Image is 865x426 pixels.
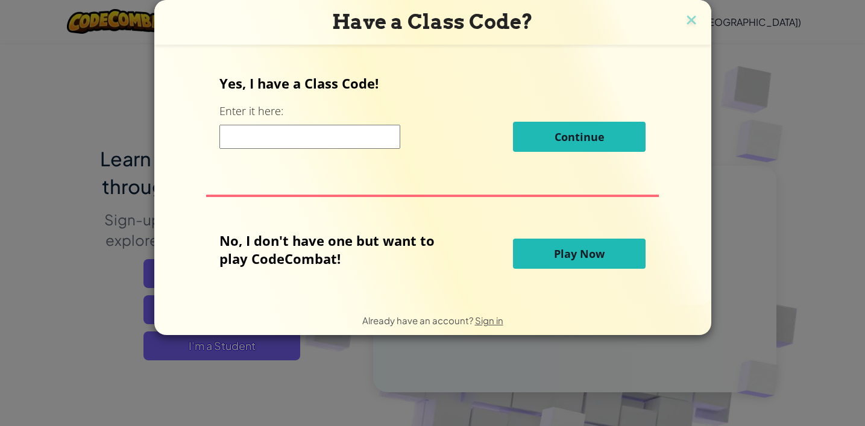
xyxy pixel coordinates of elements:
[219,104,283,119] label: Enter it here:
[475,315,503,326] a: Sign in
[513,239,646,269] button: Play Now
[554,246,605,261] span: Play Now
[332,10,533,34] span: Have a Class Code?
[219,231,453,268] p: No, I don't have one but want to play CodeCombat!
[555,130,605,144] span: Continue
[684,12,699,30] img: close icon
[513,122,646,152] button: Continue
[219,74,646,92] p: Yes, I have a Class Code!
[362,315,475,326] span: Already have an account?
